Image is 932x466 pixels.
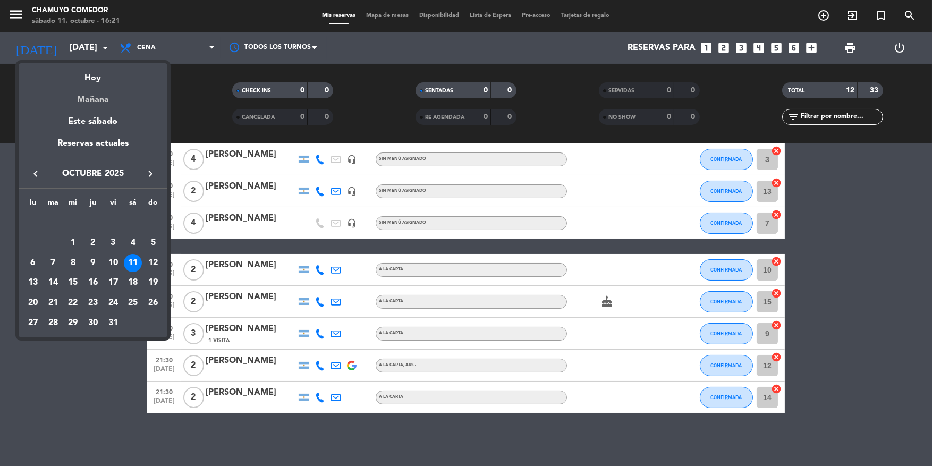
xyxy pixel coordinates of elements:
div: 15 [64,274,82,292]
div: Hoy [19,63,167,85]
div: 28 [44,314,62,332]
button: keyboard_arrow_left [26,167,45,181]
div: Reservas actuales [19,137,167,158]
div: 18 [124,274,142,292]
td: 21 de octubre de 2025 [43,293,63,313]
td: 30 de octubre de 2025 [83,313,103,333]
td: 6 de octubre de 2025 [23,253,43,273]
div: 23 [84,294,102,312]
div: 21 [44,294,62,312]
td: 16 de octubre de 2025 [83,273,103,293]
div: 10 [104,254,122,272]
td: 11 de octubre de 2025 [123,253,143,273]
div: 26 [144,294,162,312]
td: 14 de octubre de 2025 [43,273,63,293]
div: 22 [64,294,82,312]
div: 14 [44,274,62,292]
div: 7 [44,254,62,272]
div: 30 [84,314,102,332]
td: 7 de octubre de 2025 [43,253,63,273]
td: 13 de octubre de 2025 [23,273,43,293]
div: Este sábado [19,107,167,137]
th: sábado [123,197,143,213]
td: 25 de octubre de 2025 [123,293,143,313]
td: 5 de octubre de 2025 [143,233,163,253]
div: 24 [104,294,122,312]
div: 9 [84,254,102,272]
td: 31 de octubre de 2025 [103,313,123,333]
div: 13 [24,274,42,292]
td: 1 de octubre de 2025 [63,233,83,253]
div: 27 [24,314,42,332]
th: miércoles [63,197,83,213]
td: 23 de octubre de 2025 [83,293,103,313]
td: 27 de octubre de 2025 [23,313,43,333]
th: domingo [143,197,163,213]
div: 19 [144,274,162,292]
div: 29 [64,314,82,332]
button: keyboard_arrow_right [141,167,160,181]
td: 24 de octubre de 2025 [103,293,123,313]
div: 8 [64,254,82,272]
div: 11 [124,254,142,272]
i: keyboard_arrow_left [29,167,42,180]
div: 2 [84,234,102,252]
th: lunes [23,197,43,213]
div: 5 [144,234,162,252]
td: 12 de octubre de 2025 [143,253,163,273]
div: 31 [104,314,122,332]
td: 20 de octubre de 2025 [23,293,43,313]
td: 8 de octubre de 2025 [63,253,83,273]
div: 6 [24,254,42,272]
div: 4 [124,234,142,252]
td: 22 de octubre de 2025 [63,293,83,313]
td: 4 de octubre de 2025 [123,233,143,253]
td: 28 de octubre de 2025 [43,313,63,333]
td: 15 de octubre de 2025 [63,273,83,293]
div: 3 [104,234,122,252]
div: 17 [104,274,122,292]
th: martes [43,197,63,213]
td: 3 de octubre de 2025 [103,233,123,253]
td: 2 de octubre de 2025 [83,233,103,253]
td: 19 de octubre de 2025 [143,273,163,293]
td: OCT. [23,213,163,233]
div: 25 [124,294,142,312]
div: 1 [64,234,82,252]
td: 10 de octubre de 2025 [103,253,123,273]
div: 16 [84,274,102,292]
td: 9 de octubre de 2025 [83,253,103,273]
th: jueves [83,197,103,213]
div: 20 [24,294,42,312]
span: octubre 2025 [45,167,141,181]
th: viernes [103,197,123,213]
i: keyboard_arrow_right [144,167,157,180]
td: 18 de octubre de 2025 [123,273,143,293]
td: 29 de octubre de 2025 [63,313,83,333]
td: 26 de octubre de 2025 [143,293,163,313]
td: 17 de octubre de 2025 [103,273,123,293]
div: 12 [144,254,162,272]
div: Mañana [19,85,167,107]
